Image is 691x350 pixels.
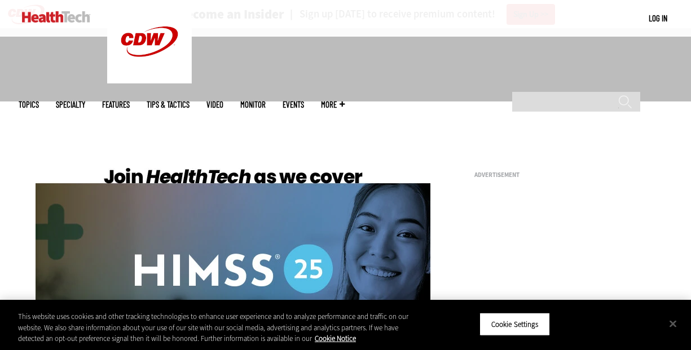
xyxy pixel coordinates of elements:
[147,100,190,109] a: Tips & Tactics
[240,100,266,109] a: MonITor
[283,100,304,109] a: Events
[649,13,667,23] a: Log in
[315,334,356,343] a: More information about your privacy
[479,312,550,336] button: Cookie Settings
[18,311,415,344] div: This website uses cookies and other tracking technologies to enhance user experience and to analy...
[56,100,85,109] span: Specialty
[22,11,90,23] img: Home
[474,172,644,178] h3: Advertisement
[19,100,39,109] span: Topics
[321,100,345,109] span: More
[474,183,644,324] iframe: advertisement
[102,100,130,109] a: Features
[661,311,685,336] button: Close
[206,100,223,109] a: Video
[107,74,192,86] a: CDW
[649,12,667,24] div: User menu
